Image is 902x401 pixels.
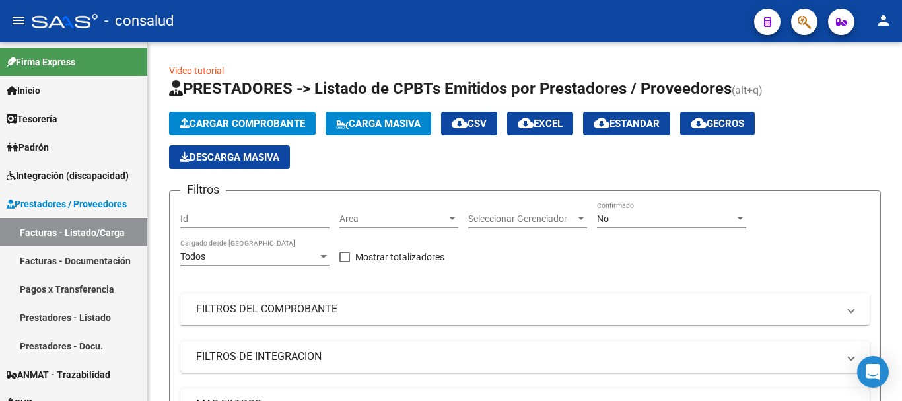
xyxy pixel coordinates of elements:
[7,197,127,211] span: Prestadores / Proveedores
[7,140,49,155] span: Padrón
[594,118,660,129] span: Estandar
[468,213,575,225] span: Seleccionar Gerenciador
[583,112,670,135] button: Estandar
[180,293,870,325] mat-expansion-panel-header: FILTROS DEL COMPROBANTE
[355,249,444,265] span: Mostrar totalizadores
[857,356,889,388] div: Open Intercom Messenger
[169,79,732,98] span: PRESTADORES -> Listado de CPBTs Emitidos por Prestadores / Proveedores
[452,115,468,131] mat-icon: cloud_download
[7,83,40,98] span: Inicio
[691,115,707,131] mat-icon: cloud_download
[169,145,290,169] app-download-masive: Descarga masiva de comprobantes (adjuntos)
[336,118,421,129] span: Carga Masiva
[326,112,431,135] button: Carga Masiva
[594,115,609,131] mat-icon: cloud_download
[452,118,487,129] span: CSV
[169,65,224,76] a: Video tutorial
[196,349,838,364] mat-panel-title: FILTROS DE INTEGRACION
[732,84,763,96] span: (alt+q)
[169,112,316,135] button: Cargar Comprobante
[680,112,755,135] button: Gecros
[180,180,226,199] h3: Filtros
[507,112,573,135] button: EXCEL
[691,118,744,129] span: Gecros
[518,118,563,129] span: EXCEL
[7,55,75,69] span: Firma Express
[196,302,838,316] mat-panel-title: FILTROS DEL COMPROBANTE
[169,145,290,169] button: Descarga Masiva
[180,251,205,262] span: Todos
[11,13,26,28] mat-icon: menu
[180,341,870,373] mat-expansion-panel-header: FILTROS DE INTEGRACION
[597,213,609,224] span: No
[7,112,57,126] span: Tesorería
[180,151,279,163] span: Descarga Masiva
[876,13,891,28] mat-icon: person
[7,367,110,382] span: ANMAT - Trazabilidad
[7,168,129,183] span: Integración (discapacidad)
[339,213,446,225] span: Area
[518,115,534,131] mat-icon: cloud_download
[441,112,497,135] button: CSV
[104,7,174,36] span: - consalud
[180,118,305,129] span: Cargar Comprobante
